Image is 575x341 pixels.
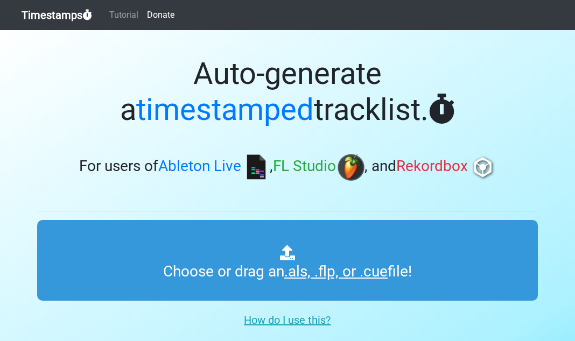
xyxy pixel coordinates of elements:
a: Tutorial [105,4,143,26]
img: fl.png [338,154,364,181]
a: Donate [143,4,179,26]
span: Ableton Live [158,158,241,175]
h1: Auto-generate a tracklist. [37,56,538,128]
span: Rekordbox [396,158,468,175]
img: rb.png [469,154,496,181]
u: How do I use this? [244,314,331,326]
a: Timestamps [22,4,92,26]
img: ableton.png [243,154,270,181]
h3: For users of , , and [37,154,538,181]
span: FL Studio [273,158,336,175]
span: timestamped [136,92,314,127]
